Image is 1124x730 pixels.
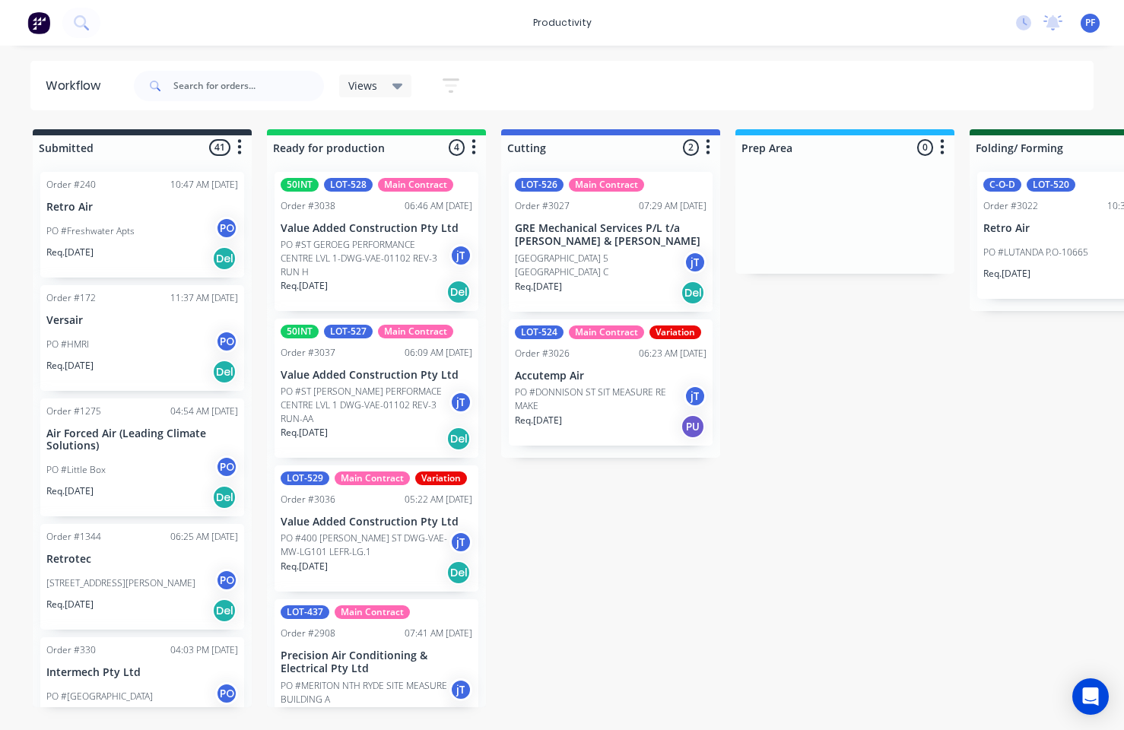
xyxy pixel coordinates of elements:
[212,485,237,509] div: Del
[378,325,453,338] div: Main Contract
[281,346,335,360] div: Order #3037
[215,217,238,240] div: PO
[46,77,108,95] div: Workflow
[446,560,471,585] div: Del
[983,246,1088,259] p: PO #LUTANDA P.O-10665
[215,682,238,705] div: PO
[405,199,472,213] div: 06:46 AM [DATE]
[212,598,237,623] div: Del
[983,178,1021,192] div: C-O-D
[509,172,713,312] div: LOT-526Main ContractOrder #302707:29 AM [DATE]GRE Mechanical Services P/L t/a [PERSON_NAME] & [PE...
[281,222,472,235] p: Value Added Construction Pty Ltd
[639,199,706,213] div: 07:29 AM [DATE]
[446,427,471,451] div: Del
[281,627,335,640] div: Order #2908
[515,252,684,279] p: [GEOGRAPHIC_DATA] 5 [GEOGRAPHIC_DATA] C
[40,398,244,517] div: Order #127504:54 AM [DATE]Air Forced Air (Leading Climate Solutions)PO #Little BoxPOReq.[DATE]Del
[378,178,453,192] div: Main Contract
[46,359,94,373] p: Req. [DATE]
[681,414,705,439] div: PU
[515,347,570,360] div: Order #3026
[449,391,472,414] div: jT
[170,530,238,544] div: 06:25 AM [DATE]
[569,178,644,192] div: Main Contract
[40,285,244,391] div: Order #17211:37 AM [DATE]VersairPO #HMRIPOReq.[DATE]Del
[46,291,96,305] div: Order #172
[569,325,644,339] div: Main Contract
[515,280,562,294] p: Req. [DATE]
[46,463,106,477] p: PO #Little Box
[449,244,472,267] div: jT
[681,281,705,305] div: Del
[281,385,449,426] p: PO #ST [PERSON_NAME] PERFORMACE CENTRE LVL 1 DWG-VAE-01102 REV-3 RUN-AA
[281,532,449,559] p: PO #400 [PERSON_NAME] ST DWG-VAE-MW-LG101 LEFR-LG.1
[46,666,238,679] p: Intermech Pty Ltd
[212,246,237,271] div: Del
[983,199,1038,213] div: Order #3022
[46,224,135,238] p: PO #Freshwater Apts
[281,426,328,440] p: Req. [DATE]
[515,178,564,192] div: LOT-526
[275,172,478,311] div: 50INTLOT-528Main ContractOrder #303806:46 AM [DATE]Value Added Construction Pty LtdPO #ST GEROEG ...
[281,325,319,338] div: 50INT
[324,325,373,338] div: LOT-527
[173,71,324,101] input: Search for orders...
[170,643,238,657] div: 04:03 PM [DATE]
[275,465,478,592] div: LOT-529Main ContractVariationOrder #303605:22 AM [DATE]Value Added Construction Pty LtdPO #400 [P...
[275,319,478,458] div: 50INTLOT-527Main ContractOrder #303706:09 AM [DATE]Value Added Construction Pty LtdPO #ST [PERSON...
[46,484,94,498] p: Req. [DATE]
[515,325,564,339] div: LOT-524
[281,679,449,706] p: PO #MERITON NTH RYDE SITE MEASURE BUILDING A
[281,605,329,619] div: LOT-437
[281,493,335,506] div: Order #3036
[46,690,153,703] p: PO #[GEOGRAPHIC_DATA]
[46,314,238,327] p: Versair
[46,338,89,351] p: PO #HMRI
[335,471,410,485] div: Main Contract
[281,707,328,721] p: Req. [DATE]
[40,524,244,630] div: Order #134406:25 AM [DATE]Retrotec[STREET_ADDRESS][PERSON_NAME]POReq.[DATE]Del
[281,238,449,279] p: PO #ST GEROEG PERFORMANCE CENTRE LVL 1-DWG-VAE-01102 REV-3 RUN H
[281,178,319,192] div: 50INT
[449,531,472,554] div: jT
[281,516,472,528] p: Value Added Construction Pty Ltd
[515,414,562,427] p: Req. [DATE]
[46,576,195,590] p: [STREET_ADDRESS][PERSON_NAME]
[324,178,373,192] div: LOT-528
[46,201,238,214] p: Retro Air
[46,643,96,657] div: Order #330
[212,360,237,384] div: Del
[27,11,50,34] img: Factory
[405,493,472,506] div: 05:22 AM [DATE]
[281,649,472,675] p: Precision Air Conditioning & Electrical Pty Ltd
[415,471,467,485] div: Variation
[215,455,238,478] div: PO
[405,627,472,640] div: 07:41 AM [DATE]
[649,325,701,339] div: Variation
[281,199,335,213] div: Order #3038
[684,385,706,408] div: jT
[46,598,94,611] p: Req. [DATE]
[348,78,377,94] span: Views
[1072,678,1109,715] div: Open Intercom Messenger
[170,291,238,305] div: 11:37 AM [DATE]
[449,678,472,701] div: jT
[281,369,472,382] p: Value Added Construction Pty Ltd
[215,569,238,592] div: PO
[46,246,94,259] p: Req. [DATE]
[1085,16,1095,30] span: PF
[46,405,101,418] div: Order #1275
[509,319,713,446] div: LOT-524Main ContractVariationOrder #302606:23 AM [DATE]Accutemp AirPO #DONNISON ST SIT MEASURE RE...
[639,347,706,360] div: 06:23 AM [DATE]
[170,178,238,192] div: 10:47 AM [DATE]
[515,370,706,382] p: Accutemp Air
[281,560,328,573] p: Req. [DATE]
[1027,178,1075,192] div: LOT-520
[983,267,1030,281] p: Req. [DATE]
[515,199,570,213] div: Order #3027
[335,605,410,619] div: Main Contract
[684,251,706,274] div: jT
[405,346,472,360] div: 06:09 AM [DATE]
[46,530,101,544] div: Order #1344
[46,178,96,192] div: Order #240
